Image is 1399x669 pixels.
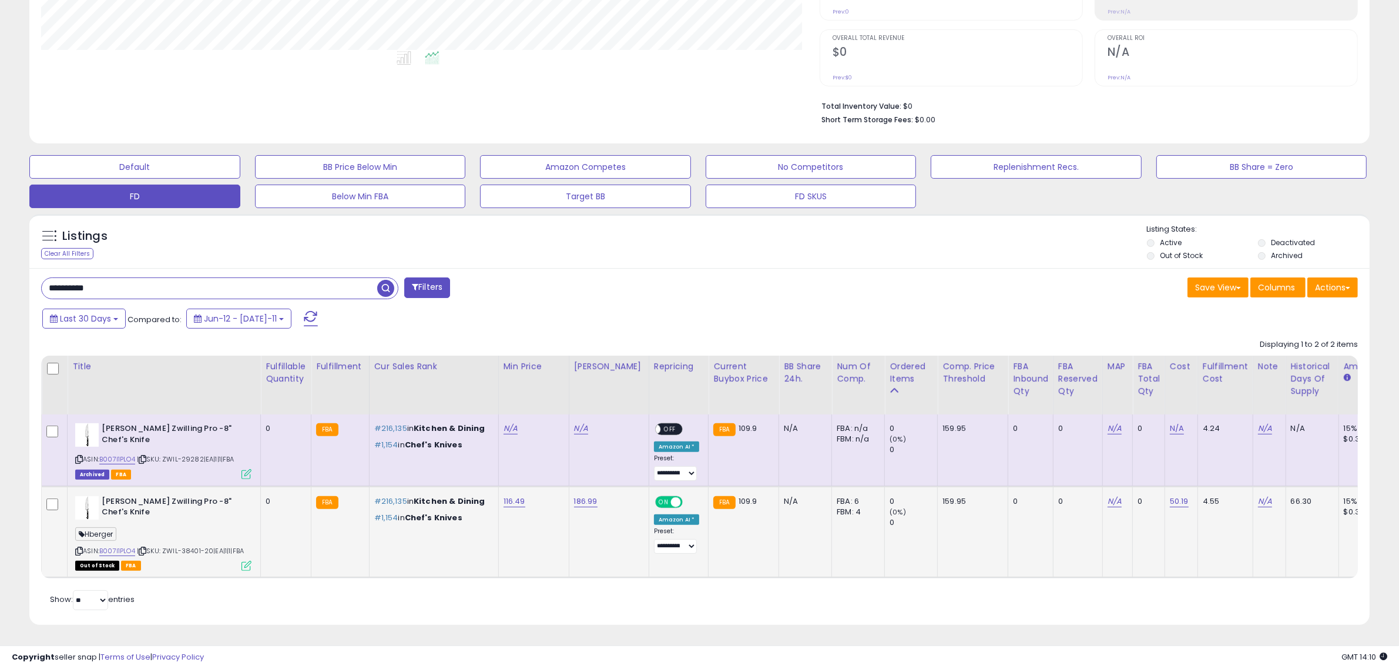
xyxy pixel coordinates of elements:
[405,512,462,523] span: Chef's Knives
[915,114,935,125] span: $0.00
[1258,496,1272,507] a: N/A
[890,360,932,385] div: Ordered Items
[29,155,240,179] button: Default
[654,454,700,481] div: Preset:
[62,228,108,245] h5: Listings
[713,496,735,509] small: FBA
[654,360,704,373] div: Repricing
[480,185,691,208] button: Target BB
[1203,423,1244,434] div: 4.24
[739,496,757,507] span: 109.9
[1108,74,1130,81] small: Prev: N/A
[42,309,126,329] button: Last 30 Days
[316,423,338,436] small: FBA
[1138,423,1156,434] div: 0
[75,470,109,480] span: Listings that have been deleted from Seller Central
[656,497,671,507] span: ON
[821,98,1349,112] li: $0
[654,527,700,554] div: Preset:
[29,185,240,208] button: FD
[833,45,1082,61] h2: $0
[1258,282,1295,293] span: Columns
[60,313,111,325] span: Last 30 Days
[931,155,1142,179] button: Replenishment Recs.
[660,424,679,434] span: OFF
[1307,277,1358,297] button: Actions
[1187,277,1249,297] button: Save View
[405,439,462,450] span: Chef's Knives
[102,423,244,448] b: [PERSON_NAME] Zwilling Pro -8" Chef's Knife
[121,561,141,571] span: FBA
[152,651,204,663] a: Privacy Policy
[374,440,489,450] p: in
[41,248,93,259] div: Clear All Filters
[374,513,489,523] p: in
[1291,496,1330,507] div: 66.30
[1108,8,1130,15] small: Prev: N/A
[890,434,906,444] small: (0%)
[374,423,489,434] p: in
[404,277,450,298] button: Filters
[1058,360,1098,397] div: FBA Reserved Qty
[504,360,564,373] div: Min Price
[942,360,1003,385] div: Comp. Price Threshold
[837,496,875,507] div: FBA: 6
[75,423,99,447] img: 318RaUzsSiL._SL40_.jpg
[504,496,525,507] a: 116.49
[837,507,875,517] div: FBM: 4
[654,514,700,525] div: Amazon AI *
[504,423,518,434] a: N/A
[1271,250,1303,260] label: Archived
[713,360,774,385] div: Current Buybox Price
[833,74,852,81] small: Prev: $0
[12,652,204,663] div: seller snap | |
[1258,423,1272,434] a: N/A
[1170,360,1193,373] div: Cost
[1203,360,1248,385] div: Fulfillment Cost
[12,651,55,663] strong: Copyright
[1341,651,1387,663] span: 2025-08-11 14:10 GMT
[128,314,182,325] span: Compared to:
[137,454,234,464] span: | SKU: ZWIL-29282|EA|1|1|FBA
[1170,496,1189,507] a: 50.19
[374,512,398,523] span: #1,154
[890,517,937,528] div: 0
[784,423,823,434] div: N/A
[111,470,131,480] span: FBA
[1160,250,1203,260] label: Out of Stock
[833,35,1082,42] span: Overall Total Revenue
[942,423,999,434] div: 159.95
[316,496,338,509] small: FBA
[99,546,135,556] a: B007I1PLO4
[1156,155,1367,179] button: BB Share = Zero
[1013,423,1044,434] div: 0
[1291,360,1334,397] div: Historical Days Of Supply
[890,444,937,455] div: 0
[784,360,827,385] div: BB Share 24h.
[706,185,917,208] button: FD SKUS
[374,496,489,507] p: in
[72,360,256,373] div: Title
[1260,339,1358,350] div: Displaying 1 to 2 of 2 items
[75,496,99,520] img: 318RaUzsSiL._SL40_.jpg
[713,423,735,436] small: FBA
[739,423,757,434] span: 109.9
[316,360,364,373] div: Fulfillment
[1108,496,1122,507] a: N/A
[75,423,251,478] div: ASIN:
[1203,496,1244,507] div: 4.55
[50,594,135,605] span: Show: entries
[574,360,644,373] div: [PERSON_NAME]
[75,527,116,541] span: Hberger
[414,496,485,507] span: Kitchen & Dining
[821,101,901,111] b: Total Inventory Value:
[833,8,849,15] small: Prev: 0
[255,185,466,208] button: Below Min FBA
[1250,277,1306,297] button: Columns
[204,313,277,325] span: Jun-12 - [DATE]-11
[186,309,291,329] button: Jun-12 - [DATE]-11
[102,496,244,521] b: [PERSON_NAME] Zwilling Pro -8" Chef's Knife
[1058,496,1093,507] div: 0
[266,360,306,385] div: Fulfillable Quantity
[821,115,913,125] b: Short Term Storage Fees:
